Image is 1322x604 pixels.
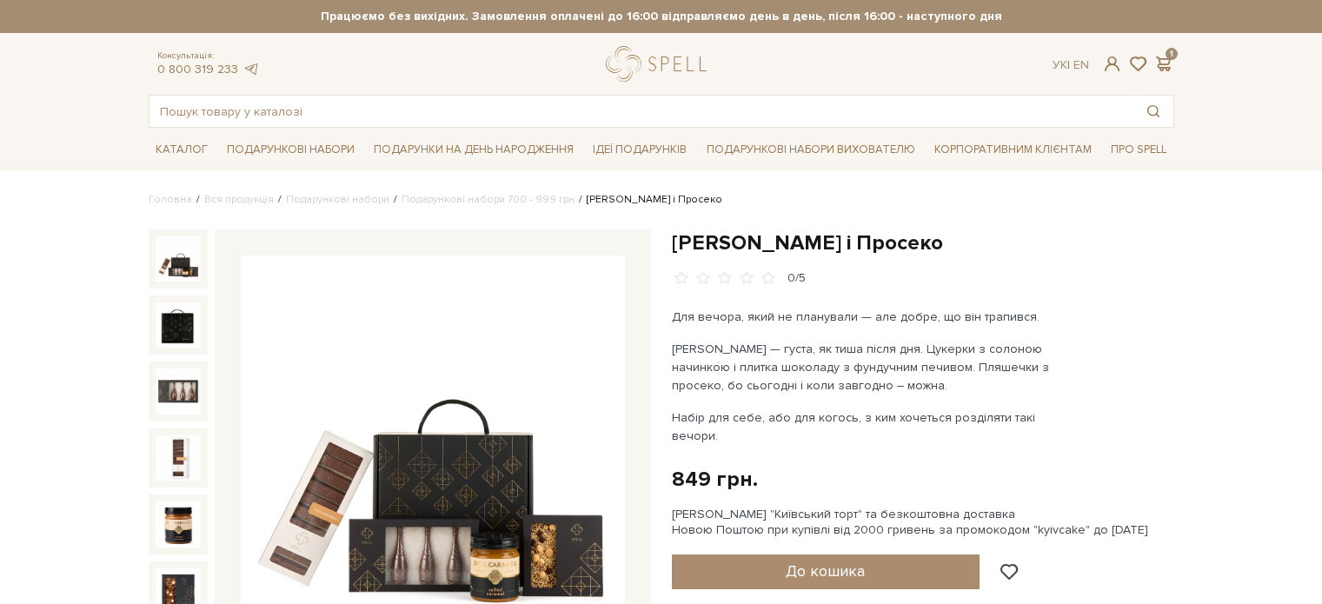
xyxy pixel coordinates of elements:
[156,368,201,414] img: Подарунок Карамель і Просеко
[927,135,1099,164] a: Корпоративним клієнтам
[286,193,389,206] a: Подарункові набори
[575,192,722,208] li: [PERSON_NAME] і Просеко
[157,62,238,76] a: 0 800 319 233
[156,302,201,348] img: Подарунок Карамель і Просеко
[242,62,260,76] a: telegram
[672,340,1080,395] p: [PERSON_NAME] — густа, як тиша після дня. Цукерки з солоною начинкою і плитка шоколаду з фундучни...
[367,136,581,163] a: Подарунки на День народження
[700,135,922,164] a: Подарункові набори вихователю
[1104,136,1173,163] a: Про Spell
[586,136,694,163] a: Ідеї подарунків
[149,9,1174,24] strong: Працюємо без вихідних. Замовлення оплачені до 16:00 відправляємо день в день, після 16:00 - насту...
[149,193,192,206] a: Головна
[157,50,260,62] span: Консультація:
[786,561,865,581] span: До кошика
[606,46,714,82] a: logo
[149,136,215,163] a: Каталог
[1073,57,1089,72] a: En
[672,554,980,589] button: До кошика
[402,193,575,206] a: Подарункові набори 700 - 999 грн
[672,408,1080,445] p: Набір для себе, або для когось, з ким хочеться розділяти такі вечори.
[204,193,274,206] a: Вся продукція
[1053,57,1089,73] div: Ук
[787,270,806,287] div: 0/5
[156,501,201,547] img: Подарунок Карамель і Просеко
[1133,96,1173,127] button: Пошук товару у каталозі
[149,96,1133,127] input: Пошук товару у каталозі
[672,466,758,493] div: 849 грн.
[1067,57,1070,72] span: |
[672,308,1080,326] p: Для вечора, який не планували — але добре, що він трапився.
[156,435,201,481] img: Подарунок Карамель і Просеко
[672,229,1174,256] h1: [PERSON_NAME] і Просеко
[220,136,362,163] a: Подарункові набори
[672,507,1174,538] div: [PERSON_NAME] "Київський торт" та безкоштовна доставка Новою Поштою при купівлі від 2000 гривень ...
[156,236,201,282] img: Подарунок Карамель і Просеко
